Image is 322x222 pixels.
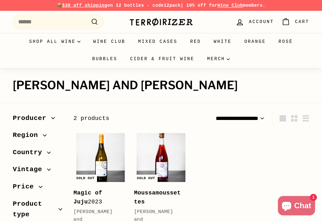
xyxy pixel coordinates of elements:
[73,114,191,123] div: 2 products
[295,18,309,25] span: Cart
[249,18,274,25] span: Account
[23,33,87,50] summary: Shop all wine
[276,196,317,217] inbox-online-store-chat: Shopify online store chat
[134,175,158,182] div: Sold out
[13,164,47,175] span: Vintage
[124,50,201,67] a: Cider & Fruit Wine
[13,130,43,141] span: Region
[13,147,47,158] span: Country
[13,181,39,192] span: Price
[13,2,309,9] p: 📦 on 12 bottles - code | 10% off for members.
[272,33,299,50] a: Rosé
[13,79,309,92] h1: [PERSON_NAME] and [PERSON_NAME]
[87,33,132,50] a: Wine Club
[164,3,181,8] strong: 12pack
[278,12,313,31] a: Cart
[62,3,108,8] span: $30 off shipping
[217,3,243,8] a: Wine Club
[73,190,102,205] b: Magic of Juju
[201,50,236,67] summary: Merch
[13,163,63,180] button: Vintage
[207,33,238,50] a: White
[13,113,51,124] span: Producer
[13,111,63,129] button: Producer
[232,12,278,31] a: Account
[13,146,63,163] button: Country
[134,190,181,205] b: Moussamoussettes
[13,199,58,220] span: Product type
[132,33,184,50] a: Mixed Cases
[13,128,63,146] button: Region
[74,175,97,182] div: Sold out
[13,180,63,197] button: Price
[86,50,124,67] a: Bubbles
[184,33,207,50] a: Red
[73,188,121,207] div: 2023
[238,33,272,50] a: Orange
